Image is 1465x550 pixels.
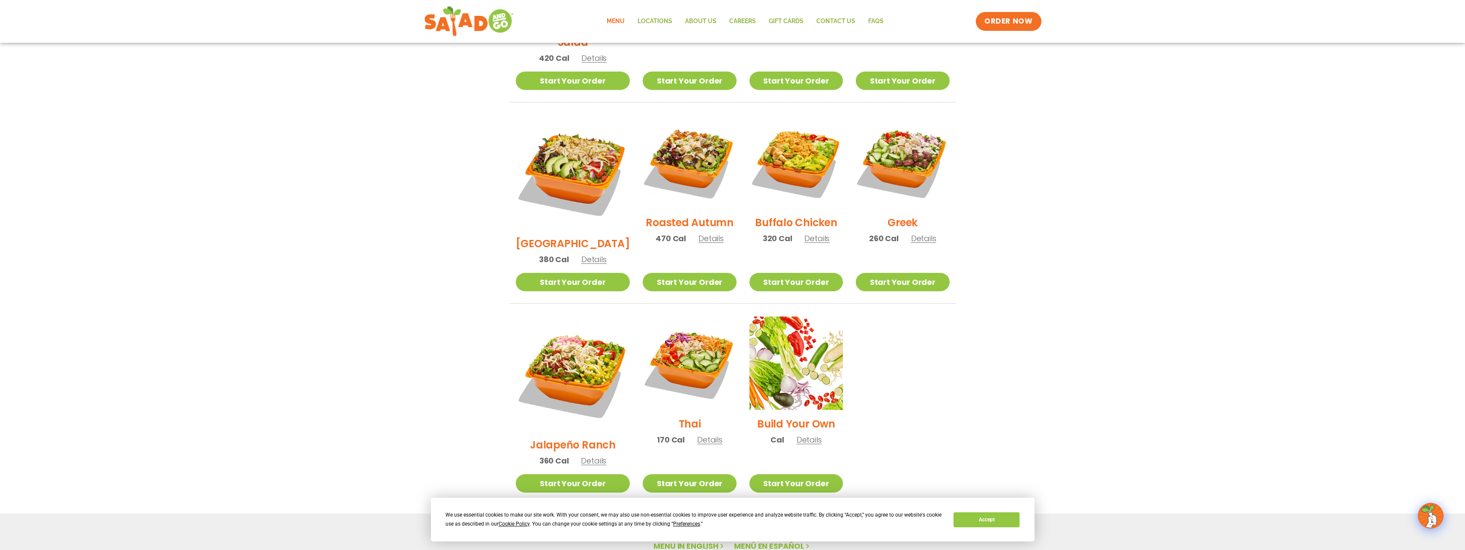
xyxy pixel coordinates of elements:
[431,498,1035,541] div: Cookie Consent Prompt
[600,12,631,31] a: Menu
[749,474,843,493] a: Start Your Order
[673,521,700,527] span: Preferences
[770,434,784,445] span: Cal
[757,416,835,431] h2: Build Your Own
[810,12,862,31] a: Contact Us
[856,72,949,90] a: Start Your Order
[954,512,1020,527] button: Accept
[646,215,734,230] h2: Roasted Autumn
[516,115,630,230] img: Product photo for BBQ Ranch Salad
[516,474,630,493] a: Start Your Order
[763,233,792,244] span: 320 Cal
[887,215,918,230] h2: Greek
[679,416,701,431] h2: Thai
[984,16,1032,27] span: ORDER NOW
[600,12,890,31] nav: Menu
[539,52,569,64] span: 420 Cal
[530,437,616,452] h2: Jalapeño Ranch
[869,233,899,244] span: 260 Cal
[581,455,606,466] span: Details
[804,233,830,244] span: Details
[862,12,890,31] a: FAQs
[679,12,723,31] a: About Us
[976,12,1041,31] a: ORDER NOW
[643,317,736,410] img: Product photo for Thai Salad
[539,254,569,265] span: 380 Cal
[762,12,810,31] a: GIFT CARDS
[749,317,843,410] img: Product photo for Build Your Own
[911,233,936,244] span: Details
[657,434,685,445] span: 170 Cal
[749,115,843,209] img: Product photo for Buffalo Chicken Salad
[749,273,843,291] a: Start Your Order
[445,511,943,529] div: We use essential cookies to make our site work. With your consent, we may also use non-essential ...
[797,434,822,445] span: Details
[856,115,949,209] img: Product photo for Greek Salad
[755,215,837,230] h2: Buffalo Chicken
[539,455,569,466] span: 360 Cal
[499,521,529,527] span: Cookie Policy
[697,434,722,445] span: Details
[516,273,630,291] a: Start Your Order
[581,254,607,265] span: Details
[631,12,679,31] a: Locations
[516,72,630,90] a: Start Your Order
[516,317,630,431] img: Product photo for Jalapeño Ranch Salad
[1419,504,1443,528] img: wpChatIcon
[643,474,736,493] a: Start Your Order
[516,236,630,251] h2: [GEOGRAPHIC_DATA]
[723,12,762,31] a: Careers
[643,115,736,209] img: Product photo for Roasted Autumn Salad
[856,273,949,291] a: Start Your Order
[698,233,724,244] span: Details
[643,273,736,291] a: Start Your Order
[656,233,686,244] span: 470 Cal
[749,72,843,90] a: Start Your Order
[643,72,736,90] a: Start Your Order
[424,4,514,39] img: new-SAG-logo-768×292
[581,53,607,63] span: Details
